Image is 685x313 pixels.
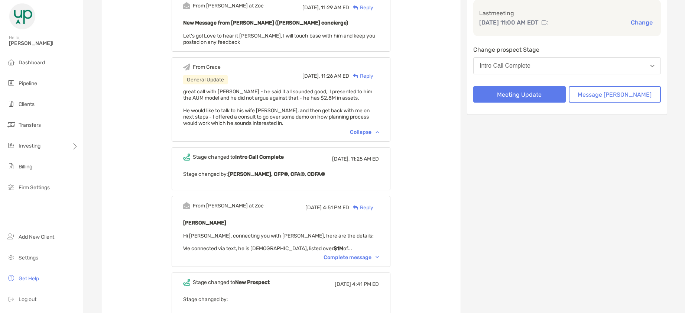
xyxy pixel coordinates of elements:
[7,58,16,67] img: dashboard icon
[193,64,221,70] div: From Grace
[480,62,530,69] div: Intro Call Complete
[235,279,270,285] b: New Prospect
[183,220,226,226] b: [PERSON_NAME]
[349,204,373,212] div: Reply
[183,170,379,179] p: Stage changed by:
[183,154,190,161] img: Event icon
[473,86,566,103] button: Meeting Update
[7,253,16,262] img: settings icon
[376,256,379,258] img: Chevron icon
[650,65,655,67] img: Open dropdown arrow
[183,75,228,84] div: General Update
[183,88,372,126] span: great call with [PERSON_NAME] - he said it all sounded good, I presented to him the AUM model and...
[376,131,379,133] img: Chevron icon
[321,4,349,11] span: 11:29 AM ED
[19,143,40,149] span: Investing
[321,73,349,79] span: 11:26 AM ED
[19,184,50,191] span: Firm Settings
[305,204,322,211] span: [DATE]
[473,45,661,54] p: Change prospect Stage
[479,9,655,18] p: Last meeting
[183,202,190,209] img: Event icon
[193,279,270,285] div: Stage changed to
[19,234,54,240] span: Add New Client
[9,40,78,46] span: [PERSON_NAME]!
[7,141,16,150] img: investing icon
[352,281,379,287] span: 4:41 PM ED
[335,281,351,287] span: [DATE]
[183,64,190,71] img: Event icon
[7,120,16,129] img: transfers icon
[19,80,37,87] span: Pipeline
[353,74,358,78] img: Reply icon
[353,5,358,10] img: Reply icon
[19,275,39,282] span: Get Help
[19,59,45,66] span: Dashboard
[183,20,348,26] b: New Message from [PERSON_NAME] ([PERSON_NAME] concierge)
[183,2,190,9] img: Event icon
[183,295,379,304] p: Stage changed by:
[7,99,16,108] img: clients icon
[334,245,343,252] strong: $1M
[193,154,284,160] div: Stage changed to
[235,154,284,160] b: Intro Call Complete
[350,129,379,135] div: Collapse
[349,72,373,80] div: Reply
[349,4,373,12] div: Reply
[183,233,374,252] span: Hi [PERSON_NAME], connecting you with [PERSON_NAME], here are the details: We connected via text,...
[193,203,264,209] div: From [PERSON_NAME] at Zoe
[19,296,36,303] span: Log out
[332,156,350,162] span: [DATE],
[7,232,16,241] img: add_new_client icon
[19,122,41,128] span: Transfers
[323,204,349,211] span: 4:51 PM ED
[629,19,655,26] button: Change
[19,255,38,261] span: Settings
[19,101,35,107] span: Clients
[542,20,548,26] img: communication type
[7,183,16,191] img: firm-settings icon
[353,205,358,210] img: Reply icon
[193,3,264,9] div: From [PERSON_NAME] at Zoe
[351,156,379,162] span: 11:25 AM ED
[473,57,661,74] button: Intro Call Complete
[228,171,325,177] b: [PERSON_NAME], CFP®, CFA®, CDFA®
[302,4,320,11] span: [DATE],
[7,294,16,303] img: logout icon
[7,162,16,171] img: billing icon
[183,279,190,286] img: Event icon
[479,18,539,27] p: [DATE] 11:00 AM EDT
[183,33,375,45] span: Let's go! Love to hear it [PERSON_NAME], I will touch base with him and keep you posted on any fe...
[302,73,320,79] span: [DATE],
[324,254,379,261] div: Complete message
[19,164,32,170] span: Billing
[7,274,16,283] img: get-help icon
[9,3,36,30] img: Zoe Logo
[569,86,661,103] button: Message [PERSON_NAME]
[7,78,16,87] img: pipeline icon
